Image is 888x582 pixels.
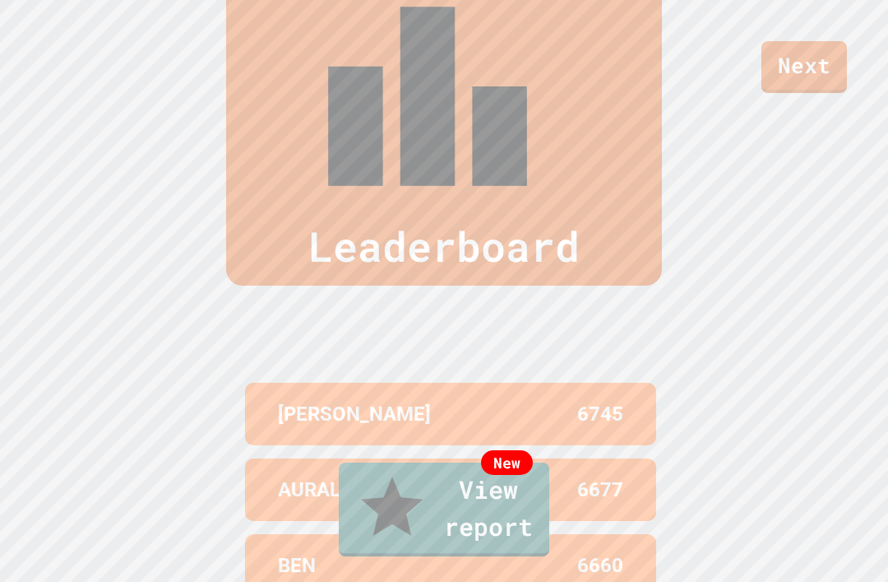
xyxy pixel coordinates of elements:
[278,551,316,580] p: BEN
[761,41,847,93] a: Next
[339,463,549,556] a: View report
[278,399,431,429] p: [PERSON_NAME]
[577,399,623,429] p: 6745
[577,551,623,580] p: 6660
[481,450,533,475] div: New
